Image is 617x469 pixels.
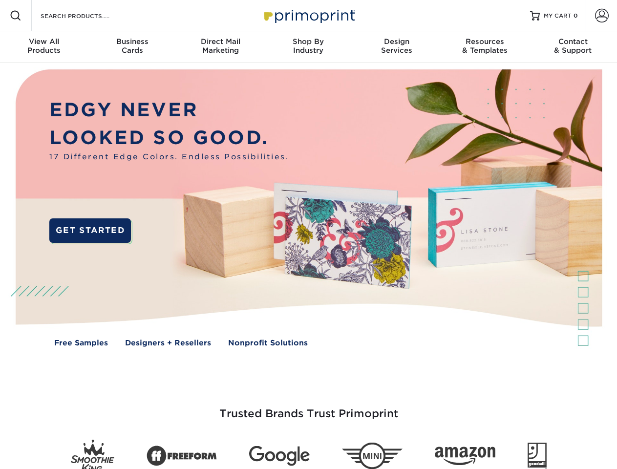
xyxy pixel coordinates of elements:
span: 17 Different Edge Colors. Endless Possibilities. [49,151,289,163]
span: 0 [574,12,578,19]
a: DesignServices [353,31,441,63]
img: Amazon [435,447,495,466]
div: Industry [264,37,352,55]
span: MY CART [544,12,572,20]
p: EDGY NEVER [49,96,289,124]
span: Shop By [264,37,352,46]
h3: Trusted Brands Trust Primoprint [23,384,595,432]
div: & Templates [441,37,529,55]
a: Nonprofit Solutions [228,338,308,349]
a: Resources& Templates [441,31,529,63]
a: Designers + Resellers [125,338,211,349]
img: Goodwill [528,443,547,469]
a: GET STARTED [49,218,131,243]
a: Direct MailMarketing [176,31,264,63]
div: Services [353,37,441,55]
div: Cards [88,37,176,55]
span: Contact [529,37,617,46]
input: SEARCH PRODUCTS..... [40,10,135,21]
a: BusinessCards [88,31,176,63]
a: Free Samples [54,338,108,349]
span: Direct Mail [176,37,264,46]
a: Contact& Support [529,31,617,63]
span: Business [88,37,176,46]
div: Marketing [176,37,264,55]
img: Google [249,446,310,466]
img: Primoprint [260,5,358,26]
span: Resources [441,37,529,46]
p: LOOKED SO GOOD. [49,124,289,152]
div: & Support [529,37,617,55]
a: Shop ByIndustry [264,31,352,63]
span: Design [353,37,441,46]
